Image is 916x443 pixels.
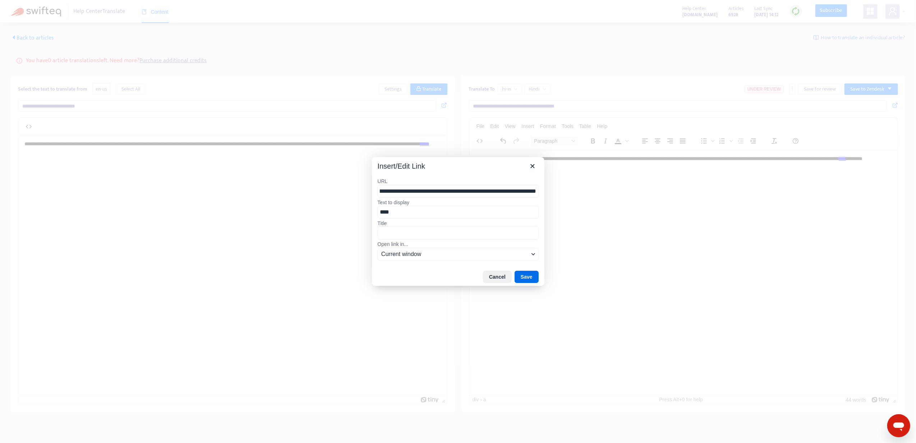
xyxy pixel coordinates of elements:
[6,6,422,20] body: Rich Text Area. Press ALT-0 for help.
[378,220,539,227] label: Title
[378,178,539,184] label: URL
[515,271,539,283] button: Save
[887,414,910,437] iframe: Button to launch messaging window
[526,160,539,172] button: Close
[378,241,539,247] label: Open link in...
[381,250,529,259] span: Current window
[483,271,512,283] button: Cancel
[378,161,425,171] div: Insert/Edit Link
[378,199,539,206] label: Text to display
[378,248,539,261] button: Open link in...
